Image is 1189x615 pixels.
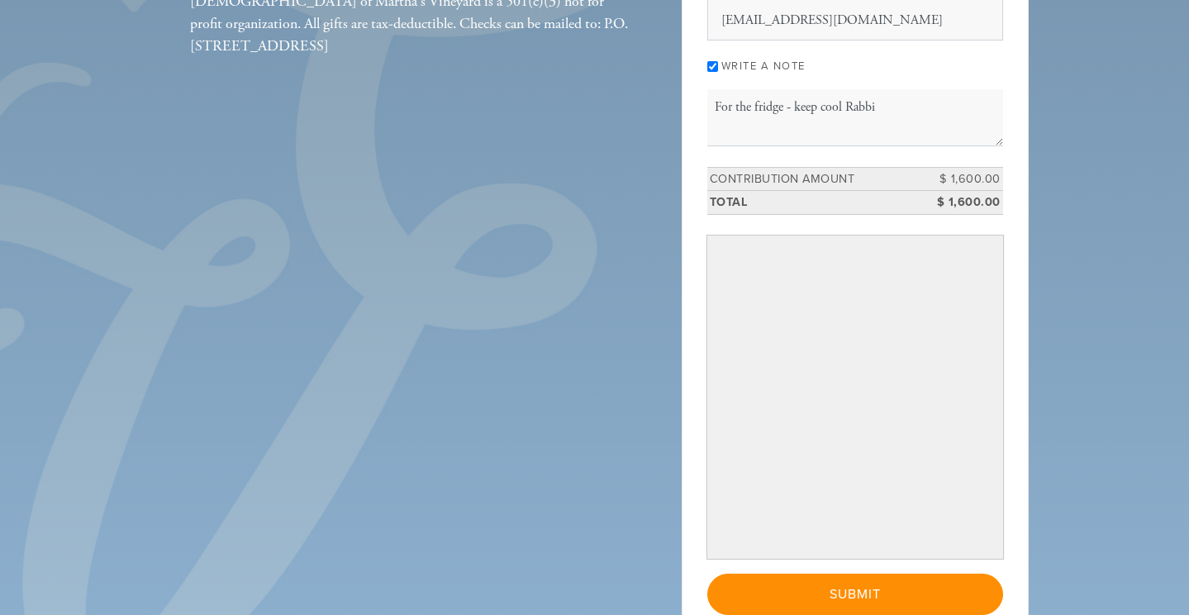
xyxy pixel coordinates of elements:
[707,191,929,215] td: Total
[929,191,1003,215] td: $ 1,600.00
[707,167,929,191] td: Contribution Amount
[711,239,1000,555] iframe: Secure payment input frame
[929,167,1003,191] td: $ 1,600.00
[707,574,1003,615] input: Submit
[721,60,806,73] label: Write a note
